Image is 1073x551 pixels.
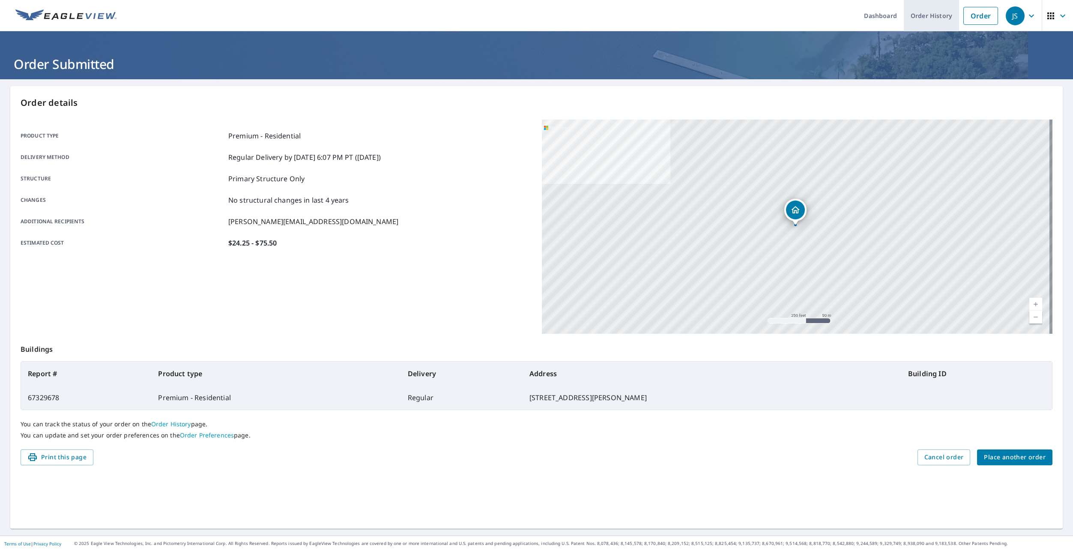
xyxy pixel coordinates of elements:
a: Privacy Policy [33,541,61,547]
th: Address [523,362,901,386]
div: JS [1006,6,1025,25]
td: Regular [401,386,523,410]
span: Print this page [27,452,87,463]
button: Place another order [977,449,1052,465]
th: Delivery [401,362,523,386]
a: Current Level 17, Zoom Out [1029,311,1042,323]
a: Order [963,7,998,25]
span: Cancel order [924,452,964,463]
p: | [4,541,61,546]
span: Place another order [984,452,1046,463]
h1: Order Submitted [10,55,1063,73]
p: Estimated cost [21,238,225,248]
p: You can update and set your order preferences on the page. [21,431,1052,439]
a: Current Level 17, Zoom In [1029,298,1042,311]
button: Cancel order [918,449,971,465]
a: Order Preferences [180,431,234,439]
th: Building ID [901,362,1052,386]
p: Primary Structure Only [228,174,305,184]
p: Delivery method [21,152,225,162]
p: $24.25 - $75.50 [228,238,277,248]
div: Dropped pin, building 1, Residential property, 4650 Brooks Rd Fruitport, MI 49415 [784,199,807,225]
p: Premium - Residential [228,131,301,141]
a: Order History [151,420,191,428]
th: Product type [151,362,401,386]
p: Regular Delivery by [DATE] 6:07 PM PT ([DATE]) [228,152,381,162]
a: Terms of Use [4,541,31,547]
p: Product type [21,131,225,141]
th: Report # [21,362,151,386]
img: EV Logo [15,9,117,22]
p: Structure [21,174,225,184]
td: [STREET_ADDRESS][PERSON_NAME] [523,386,901,410]
p: Changes [21,195,225,205]
td: Premium - Residential [151,386,401,410]
p: © 2025 Eagle View Technologies, Inc. and Pictometry International Corp. All Rights Reserved. Repo... [74,540,1069,547]
p: No structural changes in last 4 years [228,195,349,205]
p: Buildings [21,334,1052,361]
p: Order details [21,96,1052,109]
p: Additional recipients [21,216,225,227]
td: 67329678 [21,386,151,410]
p: [PERSON_NAME][EMAIL_ADDRESS][DOMAIN_NAME] [228,216,398,227]
p: You can track the status of your order on the page. [21,420,1052,428]
button: Print this page [21,449,93,465]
